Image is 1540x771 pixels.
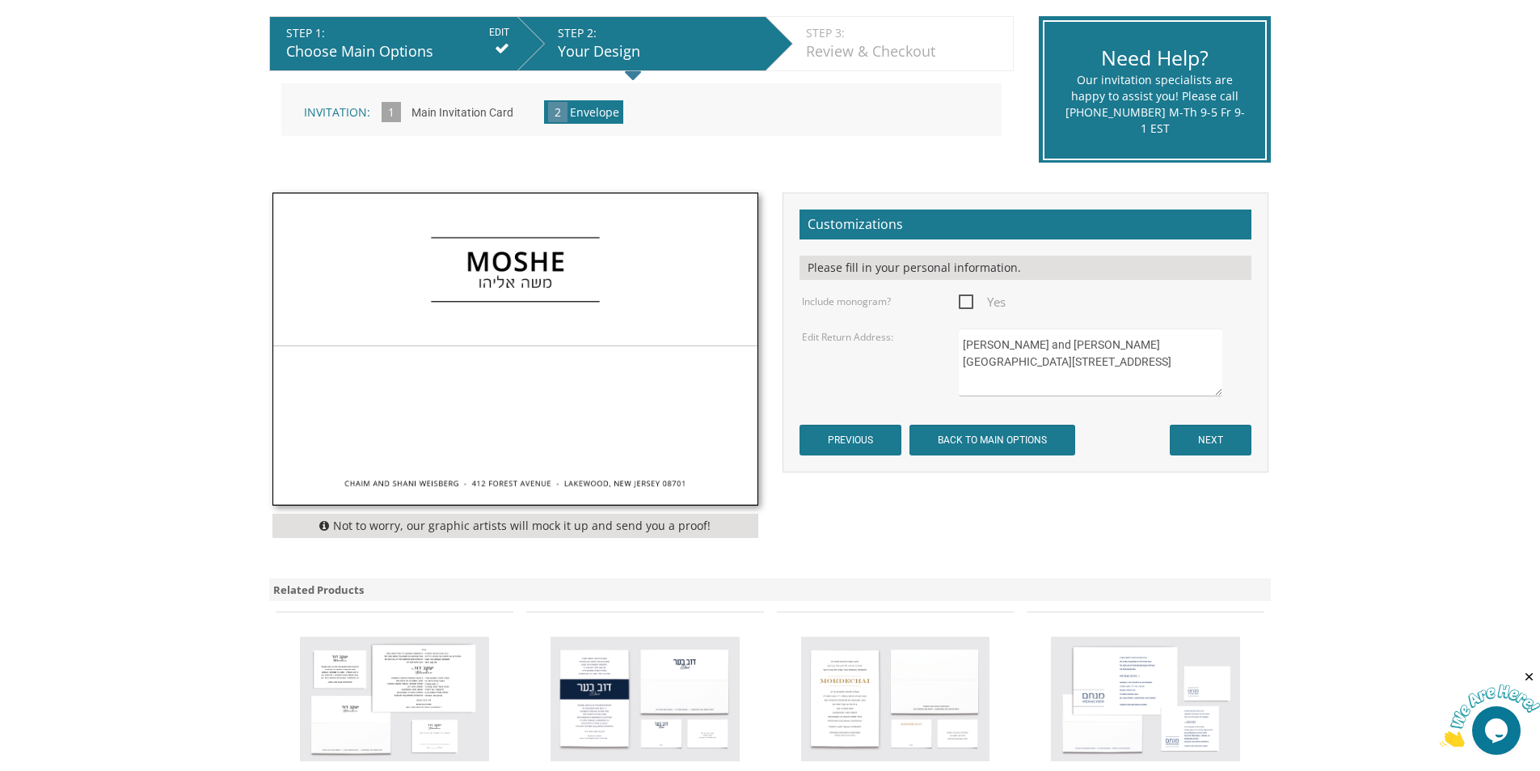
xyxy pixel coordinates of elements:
[959,328,1221,396] textarea: [PERSON_NAME] and [PERSON_NAME][GEOGRAPHIC_DATA][STREET_ADDRESS]
[304,104,370,120] span: Invitation:
[1065,44,1245,73] div: Need Help?
[1170,425,1251,455] input: NEXT
[959,292,1006,312] span: Yes
[802,330,893,344] label: Edit Return Address:
[570,104,619,120] span: Envelope
[300,637,489,761] img: Bar Mitzvah Invitation Style 15
[272,514,758,538] div: Not to worry, our graphic artists will mock it up and send you a proof!
[800,425,901,455] input: PREVIOUS
[558,25,757,41] div: STEP 2:
[548,102,567,122] span: 2
[1440,670,1540,747] iframe: chat widget
[382,102,401,122] span: 1
[806,25,1005,41] div: STEP 3:
[551,637,740,761] img: Bar Mitzvah Invitation Style 17
[909,425,1075,455] input: BACK TO MAIN OPTIONS
[489,25,509,40] input: EDIT
[269,578,1272,602] div: Related Products
[286,25,509,41] div: STEP 1:
[1051,637,1240,761] img: Bar Mitzvah Invitation Style 23
[286,41,509,62] div: Choose Main Options
[273,193,757,505] img: bminv-env-2.jpg
[800,256,1251,280] div: Please fill in your personal information.
[800,210,1251,240] h2: Customizations
[806,41,1005,62] div: Review & Checkout
[558,41,757,62] div: Your Design
[1065,72,1245,137] div: Our invitation specialists are happy to assist you! Please call [PHONE_NUMBER] M-Th 9-5 Fr 9-1 EST
[802,294,891,308] label: Include monogram?
[403,91,521,136] input: Main Invitation Card
[801,637,990,761] img: Bar Mitzvah Invitation Style 22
